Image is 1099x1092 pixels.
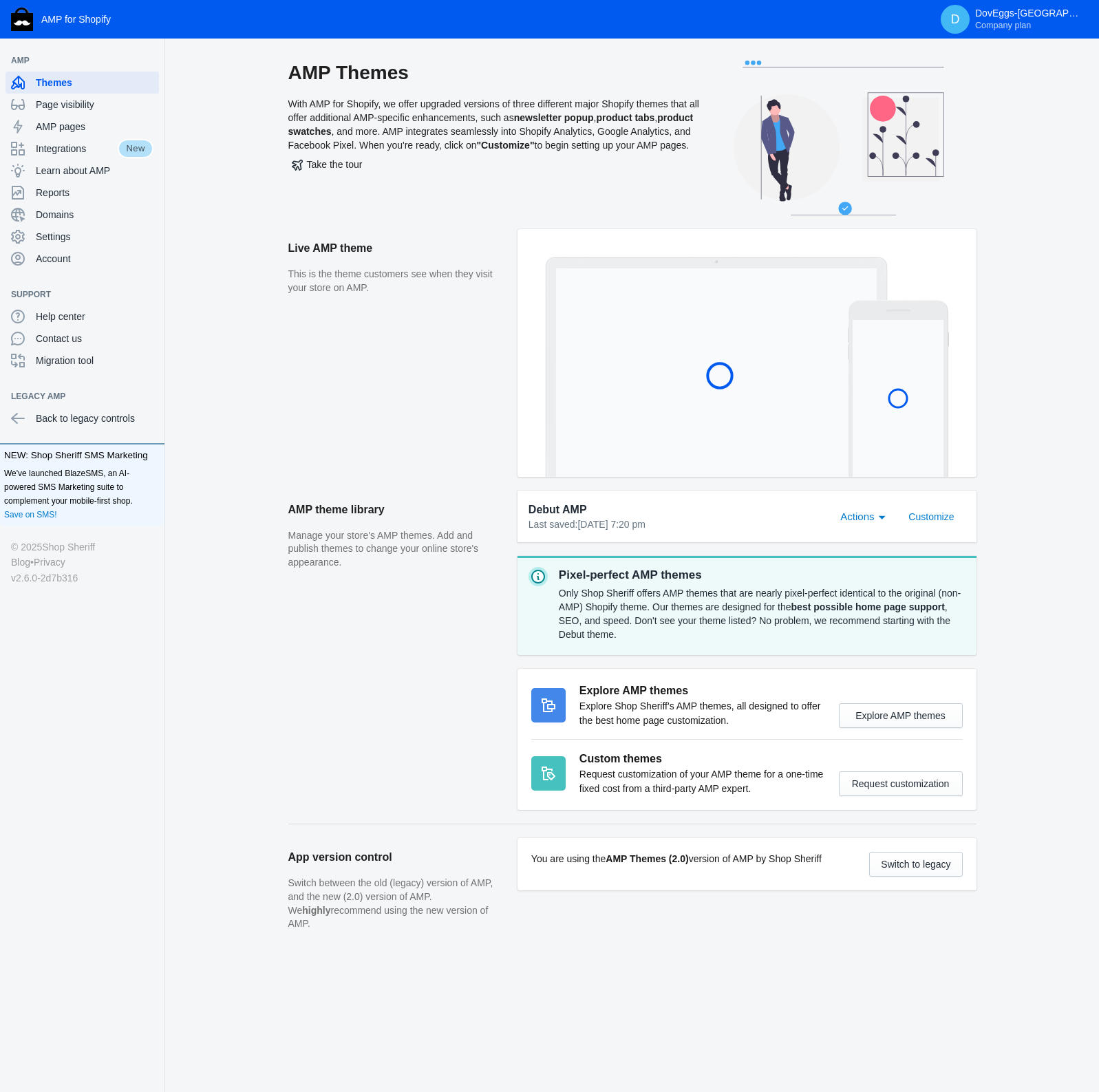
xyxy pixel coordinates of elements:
[11,8,33,31] img: Shop Sheriff Logo
[606,853,688,864] b: AMP Themes (2.0)
[869,852,962,877] button: Switch to legacy
[577,519,645,530] span: [DATE] 7:20 pm
[897,510,965,521] a: Customize
[579,767,825,796] p: Request customization of your AMP theme for a one-time fixed cost from a third-party AMP expert.
[36,411,153,425] span: Back to legacy controls
[975,20,1031,31] span: Company plan
[529,518,825,532] div: Last saved:
[6,328,159,350] a: Contact us
[579,699,825,728] p: Explore Shop Sheriff's AMP themes, all designed to offer the best home page customization.
[848,300,949,477] img: Mobile frame
[840,507,893,524] mat-select: Actions
[140,292,162,297] button: Add a sales channel
[545,257,888,477] img: Laptop frame
[36,354,153,367] span: Migration tool
[514,112,594,123] b: newsletter popup
[292,159,363,170] span: Take the tour
[11,555,153,570] div: •
[288,529,504,570] p: Manage your store's AMP themes. Add and publish themes to change your online store's appearance.
[908,511,954,522] span: Customize
[559,567,965,584] p: Pixel-perfect AMP themes
[975,8,1085,31] p: DovEggs-[GEOGRAPHIC_DATA]
[288,268,504,295] p: This is the theme customers see when they visit your store on AMP.
[897,504,965,529] button: Customize
[6,350,159,372] a: Migration tool
[531,852,822,866] p: You are using the version of AMP by Shop Sheriff
[579,751,825,767] h3: Custom themes
[11,54,140,67] span: AMP
[6,138,159,160] a: IntegrationsNew
[839,771,963,796] button: Request customization
[840,511,874,522] span: Actions
[140,58,162,63] button: Add a sales channel
[11,570,153,586] div: v2.6.0-2d7b316
[288,877,504,930] p: Switch between the old (legacy) version of AMP, and the new (2.0) version of AMP. We recommend us...
[36,208,153,222] span: Domains
[6,94,159,116] a: Page visibility
[579,683,825,699] h3: Explore AMP themes
[6,116,159,138] a: AMP pages
[11,555,30,570] a: Blog
[36,252,153,266] span: Account
[41,14,111,25] span: AMP for Shopify
[948,12,962,26] span: D
[36,164,153,178] span: Learn about AMP
[302,905,330,916] strong: highly
[11,539,153,555] div: © 2025
[36,332,153,345] span: Contact us
[36,310,153,323] span: Help center
[36,186,153,200] span: Reports
[288,61,701,229] div: With AMP for Shopify, we offer upgraded versions of three different major Shopify themes that all...
[476,140,534,151] b: "Customize"
[11,389,140,403] span: Legacy AMP
[36,98,153,111] span: Page visibility
[36,142,118,156] span: Integrations
[839,703,963,728] button: Explore AMP themes
[6,226,159,248] a: Settings
[6,204,159,226] a: Domains
[36,120,153,133] span: AMP pages
[36,230,153,244] span: Settings
[6,182,159,204] a: Reports
[6,72,159,94] a: Themes
[288,838,504,877] h2: App version control
[529,502,587,518] span: Debut AMP
[4,508,57,522] a: Save on SMS!
[42,539,95,555] a: Shop Sheriff
[118,139,153,158] span: New
[288,152,366,177] button: Take the tour
[288,229,504,268] h2: Live AMP theme
[791,601,945,612] strong: best possible home page support
[36,76,153,89] span: Themes
[288,491,504,529] h2: AMP theme library
[11,288,140,301] span: Support
[559,584,965,644] div: Only Shop Sheriff offers AMP themes that are nearly pixel-perfect identical to the original (non-...
[288,61,701,85] h2: AMP Themes
[6,407,159,429] a: Back to legacy controls
[6,248,159,270] a: Account
[596,112,654,123] b: product tabs
[140,394,162,399] button: Add a sales channel
[34,555,65,570] a: Privacy
[6,160,159,182] a: Learn about AMP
